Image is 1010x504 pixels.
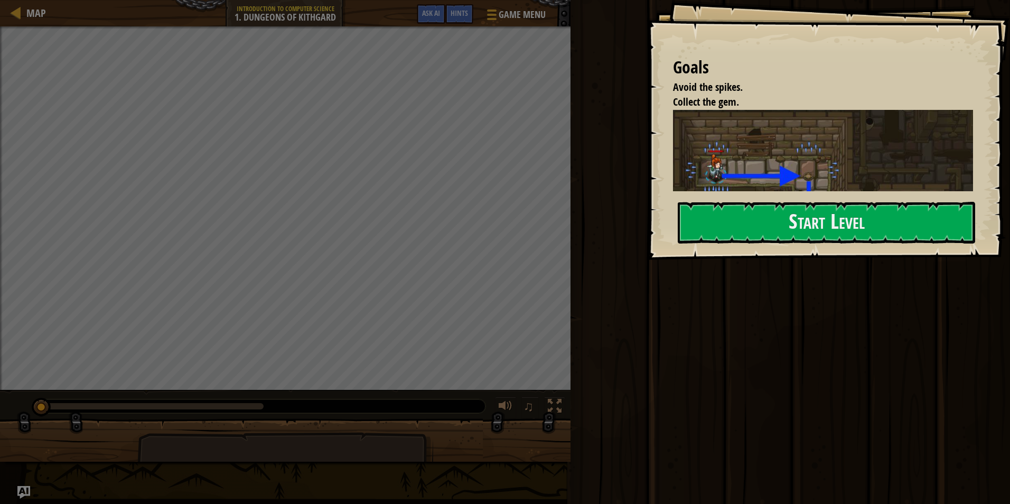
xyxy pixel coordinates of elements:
li: Collect the gem. [660,95,970,110]
span: Hints [451,8,468,18]
span: ♫ [523,398,534,414]
button: Game Menu [479,4,552,29]
button: Toggle fullscreen [544,397,565,418]
li: Avoid the spikes. [660,80,970,95]
span: Map [26,6,46,20]
button: Start Level [678,202,975,244]
img: Dungeons of kithgard [673,110,981,268]
a: Map [21,6,46,20]
div: Goals [673,55,973,80]
button: Ask AI [17,486,30,499]
span: Collect the gem. [673,95,739,109]
button: Ask AI [417,4,445,24]
span: Game Menu [499,8,546,22]
button: ♫ [521,397,539,418]
button: Adjust volume [495,397,516,418]
span: Ask AI [422,8,440,18]
span: Avoid the spikes. [673,80,743,94]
